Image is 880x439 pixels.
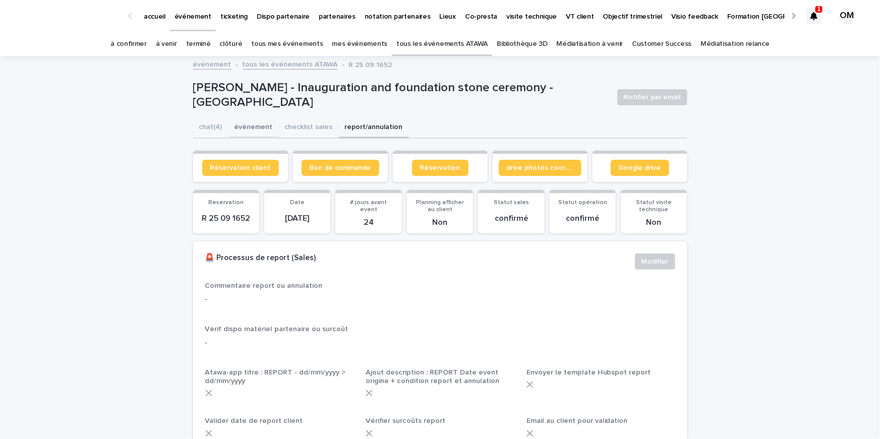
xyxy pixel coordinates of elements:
a: Customer Success [632,32,691,56]
img: Ls34BcGeRexTGTNfXpUC [20,6,118,26]
a: tous les événements ATAWA [243,58,338,70]
a: à venir [156,32,177,56]
p: Non [413,218,467,227]
span: Réservation [420,164,460,171]
p: R 25 09 1652 [349,58,392,70]
a: Médiatisation à venir [557,32,623,56]
a: événement [193,58,231,70]
span: Bon de commande [310,164,371,171]
span: Réservation client [210,164,271,171]
span: Statut sales [494,200,529,206]
span: drive photos coordinateur [507,164,573,171]
a: terminé [186,32,211,56]
p: - [205,294,675,305]
a: tous les événements ATAWA [396,32,488,56]
span: Modifier [641,257,669,267]
span: Reservation [208,200,244,206]
div: 1 [806,8,822,24]
button: Notifier par email [617,89,687,105]
h2: 🚨 Processus de report (Sales) [205,254,316,263]
a: clôturé [219,32,242,56]
p: confirmé [556,214,610,223]
span: Vérifier surcoûts report [366,417,445,424]
span: Statut visite technique [636,200,672,213]
span: Statut opération [558,200,607,206]
a: Google drive [611,160,669,176]
a: Bibliothèque 3D [497,32,547,56]
p: confirmé [484,214,538,223]
a: drive photos coordinateur [499,160,581,176]
a: à confirmer [110,32,147,56]
span: # jours avant event [350,200,387,213]
p: 24 [341,218,395,227]
span: Notifier par email [624,92,681,102]
p: R 25 09 1652 [199,214,253,223]
a: Bon de commande [302,160,379,176]
span: Ajout description : REPORT Date event origine + condition report et annulation [366,369,499,385]
a: Réservation [412,160,468,176]
p: [DATE] [270,214,324,223]
span: Google drive [619,164,661,171]
span: Valider date de report client [205,417,303,424]
button: chat (4) [193,117,228,139]
p: Non [627,218,681,227]
button: report/annulation [339,117,409,139]
span: Envoyer le template Hubspot report [526,369,651,376]
button: Modifier [635,254,675,270]
a: tous mes événements [251,32,323,56]
span: Planning afficher au client [416,200,464,213]
a: mes événements [332,32,387,56]
p: [PERSON_NAME] - Inauguration and foundation stone ceremony - [GEOGRAPHIC_DATA] [193,81,609,110]
span: Atawa-app titre : REPORT - dd/mm/yyyy > dd/mm/yyyy [205,369,346,385]
button: checklist sales [279,117,339,139]
p: - [205,338,675,348]
p: 1 [817,6,821,13]
span: Date [290,200,305,206]
span: Email au client pour validation [526,417,628,424]
div: OM [839,8,855,24]
span: Commentaire report ou annulation [205,282,323,289]
a: Réservation client [202,160,279,176]
button: événement [228,117,279,139]
span: Vérif dispo matériel partenaire ou surcoût [205,326,348,333]
a: Médiatisation relance [700,32,770,56]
